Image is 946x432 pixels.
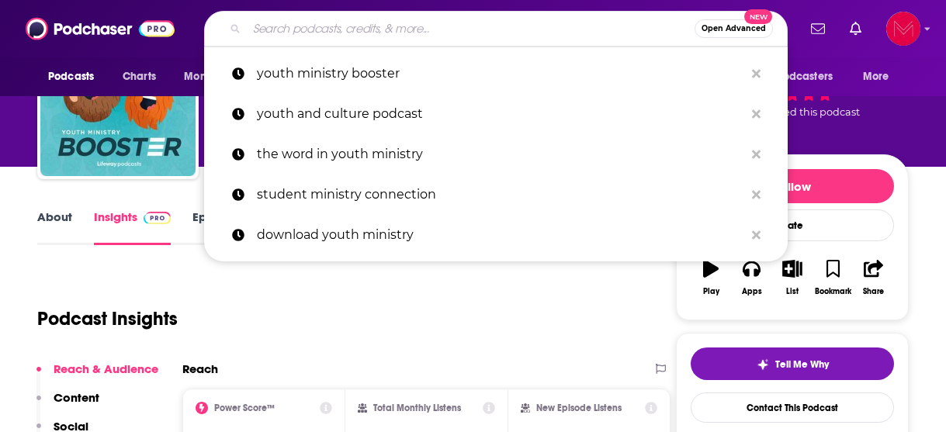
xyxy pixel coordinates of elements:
[37,209,72,245] a: About
[731,250,771,306] button: Apps
[757,358,769,371] img: tell me why sparkle
[744,9,772,24] span: New
[691,209,894,241] div: Rate
[748,62,855,92] button: open menu
[144,212,171,224] img: Podchaser Pro
[691,250,731,306] button: Play
[758,66,833,88] span: For Podcasters
[695,19,773,38] button: Open AdvancedNew
[37,62,114,92] button: open menu
[863,287,884,296] div: Share
[702,25,766,33] span: Open Advanced
[742,287,762,296] div: Apps
[772,250,813,306] button: List
[886,12,920,46] span: Logged in as Pamelamcclure
[886,12,920,46] button: Show profile menu
[40,21,196,176] img: Youth Ministry Booster
[770,106,860,118] span: rated this podcast
[214,403,275,413] h2: Power Score™
[204,175,788,215] a: student ministry connection
[204,11,788,47] div: Search podcasts, credits, & more...
[805,16,831,42] a: Show notifications dropdown
[373,403,461,413] h2: Total Monthly Listens
[37,307,178,330] h1: Podcast Insights
[815,287,851,296] div: Bookmark
[886,12,920,46] img: User Profile
[182,361,218,376] h2: Reach
[54,361,158,376] p: Reach & Audience
[852,62,909,92] button: open menu
[786,287,799,296] div: List
[192,209,268,245] a: Episodes312
[204,215,788,255] a: download youth ministry
[204,134,788,175] a: the word in youth ministry
[204,54,788,94] a: youth ministry booster
[854,250,894,306] button: Share
[36,390,99,419] button: Content
[247,16,695,41] input: Search podcasts, credits, & more...
[54,390,99,405] p: Content
[863,66,889,88] span: More
[257,134,744,175] p: the word in youth ministry
[844,16,868,42] a: Show notifications dropdown
[257,215,744,255] p: download youth ministry
[691,392,894,423] a: Contact This Podcast
[813,250,853,306] button: Bookmark
[184,66,239,88] span: Monitoring
[26,14,175,43] img: Podchaser - Follow, Share and Rate Podcasts
[204,94,788,134] a: youth and culture podcast
[691,169,894,203] button: Follow
[691,347,894,380] button: tell me why sparkleTell Me Why
[703,287,719,296] div: Play
[48,66,94,88] span: Podcasts
[536,403,622,413] h2: New Episode Listens
[775,358,829,371] span: Tell Me Why
[123,66,156,88] span: Charts
[257,54,744,94] p: youth ministry booster
[94,209,171,245] a: InsightsPodchaser Pro
[113,62,165,92] a: Charts
[173,62,259,92] button: open menu
[36,361,158,390] button: Reach & Audience
[257,94,744,134] p: youth and culture podcast
[257,175,744,215] p: student ministry connection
